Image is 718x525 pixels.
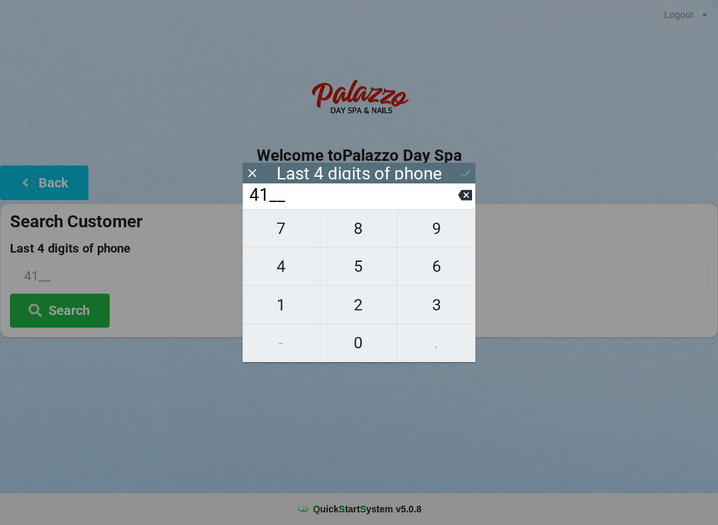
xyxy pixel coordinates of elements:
[320,253,398,280] span: 5
[243,291,320,319] span: 1
[277,167,442,180] div: Last 4 digits of phone
[320,329,398,357] span: 0
[320,291,398,319] span: 2
[243,253,320,280] span: 4
[320,286,398,324] button: 2
[398,286,475,324] button: 3
[320,248,398,286] button: 5
[243,215,320,243] span: 7
[320,215,398,243] span: 8
[320,209,398,248] button: 8
[398,248,475,286] button: 6
[243,248,320,286] button: 4
[320,324,398,362] button: 0
[398,253,475,280] span: 6
[243,209,320,248] button: 7
[398,209,475,248] button: 9
[243,286,320,324] button: 1
[398,215,475,243] span: 9
[398,291,475,319] span: 3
